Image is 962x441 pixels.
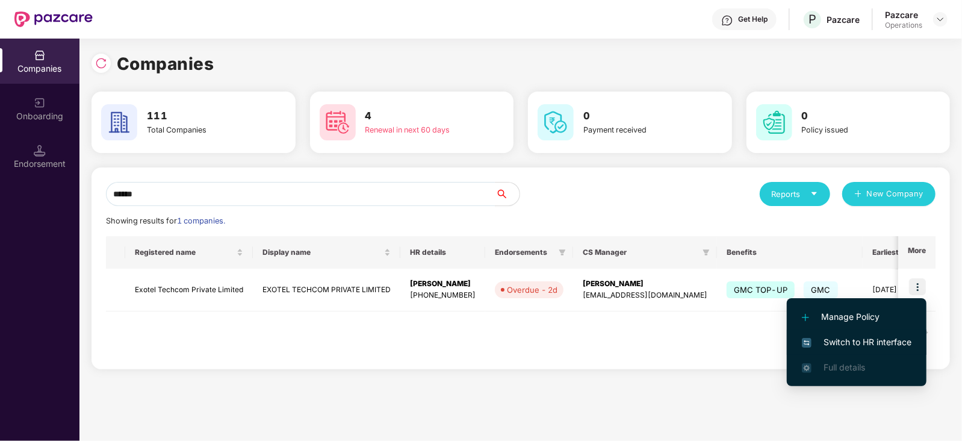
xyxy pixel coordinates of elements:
span: caret-down [810,190,818,198]
div: Get Help [738,14,768,24]
div: Policy issued [802,124,905,136]
h3: 4 [365,108,469,124]
h3: 111 [147,108,250,124]
img: svg+xml;base64,PHN2ZyB4bWxucz0iaHR0cDovL3d3dy53My5vcmcvMjAwMC9zdmciIHdpZHRoPSI2MCIgaGVpZ2h0PSI2MC... [320,104,356,140]
span: Full details [824,362,865,372]
img: svg+xml;base64,PHN2ZyBpZD0iUmVsb2FkLTMyeDMyIiB4bWxucz0iaHR0cDovL3d3dy53My5vcmcvMjAwMC9zdmciIHdpZH... [95,57,107,69]
span: GMC TOP-UP [727,281,795,298]
div: Pazcare [885,9,922,20]
th: Registered name [125,236,253,269]
img: svg+xml;base64,PHN2ZyBpZD0iRHJvcGRvd24tMzJ4MzIiIHhtbG5zPSJodHRwOi8vd3d3LnczLm9yZy8yMDAwL3N2ZyIgd2... [936,14,945,24]
span: Registered name [135,248,234,257]
div: Reports [772,188,818,200]
th: Display name [253,236,400,269]
span: Endorsements [495,248,554,257]
th: More [898,236,936,269]
img: svg+xml;base64,PHN2ZyBpZD0iQ29tcGFuaWVzIiB4bWxucz0iaHR0cDovL3d3dy53My5vcmcvMjAwMC9zdmciIHdpZHRoPS... [34,49,46,61]
img: svg+xml;base64,PHN2ZyB4bWxucz0iaHR0cDovL3d3dy53My5vcmcvMjAwMC9zdmciIHdpZHRoPSIxNiIgaGVpZ2h0PSIxNi... [802,338,811,348]
th: HR details [400,236,485,269]
span: plus [854,190,862,199]
img: New Pazcare Logo [14,11,93,27]
span: Showing results for [106,216,225,225]
div: Payment received [583,124,687,136]
td: [DATE] [863,269,940,311]
div: Total Companies [147,124,250,136]
div: [PHONE_NUMBER] [410,290,476,301]
span: filter [556,245,568,260]
th: Earliest Renewal [863,236,940,269]
div: Overdue - 2d [507,284,557,296]
span: Manage Policy [802,310,911,324]
div: Operations [885,20,922,30]
img: svg+xml;base64,PHN2ZyB3aWR0aD0iMjAiIGhlaWdodD0iMjAiIHZpZXdCb3g9IjAgMCAyMCAyMCIgZmlsbD0ibm9uZSIgeG... [34,97,46,109]
div: [EMAIL_ADDRESS][DOMAIN_NAME] [583,290,707,301]
span: 1 companies. [177,216,225,225]
span: filter [700,245,712,260]
span: Switch to HR interface [802,336,911,349]
img: svg+xml;base64,PHN2ZyB3aWR0aD0iMTQuNSIgaGVpZ2h0PSIxNC41IiB2aWV3Qm94PSIwIDAgMTYgMTYiIGZpbGw9Im5vbm... [34,145,46,157]
h1: Companies [117,51,214,77]
h3: 0 [583,108,687,124]
button: plusNew Company [842,182,936,206]
img: svg+xml;base64,PHN2ZyB4bWxucz0iaHR0cDovL3d3dy53My5vcmcvMjAwMC9zdmciIHdpZHRoPSIxMi4yMDEiIGhlaWdodD... [802,314,809,321]
td: EXOTEL TECHCOM PRIVATE LIMITED [253,269,400,311]
span: GMC [804,281,838,298]
span: filter [559,249,566,256]
span: New Company [867,188,924,200]
span: CS Manager [583,248,698,257]
img: svg+xml;base64,PHN2ZyB4bWxucz0iaHR0cDovL3d3dy53My5vcmcvMjAwMC9zdmciIHdpZHRoPSI2MCIgaGVpZ2h0PSI2MC... [756,104,792,140]
div: Pazcare [827,14,860,25]
td: Exotel Techcom Private Limited [125,269,253,311]
img: svg+xml;base64,PHN2ZyB4bWxucz0iaHR0cDovL3d3dy53My5vcmcvMjAwMC9zdmciIHdpZHRoPSI2MCIgaGVpZ2h0PSI2MC... [538,104,574,140]
th: Benefits [717,236,863,269]
span: Display name [262,248,382,257]
img: icon [909,278,926,295]
span: search [495,189,520,199]
img: svg+xml;base64,PHN2ZyB4bWxucz0iaHR0cDovL3d3dy53My5vcmcvMjAwMC9zdmciIHdpZHRoPSI2MCIgaGVpZ2h0PSI2MC... [101,104,137,140]
span: P [808,12,816,27]
div: [PERSON_NAME] [583,278,707,290]
span: filter [703,249,710,256]
img: svg+xml;base64,PHN2ZyB4bWxucz0iaHR0cDovL3d3dy53My5vcmcvMjAwMC9zdmciIHdpZHRoPSIxNi4zNjMiIGhlaWdodD... [802,363,811,373]
h3: 0 [802,108,905,124]
div: [PERSON_NAME] [410,278,476,290]
img: svg+xml;base64,PHN2ZyBpZD0iSGVscC0zMngzMiIgeG1sbnM9Imh0dHA6Ly93d3cudzMub3JnLzIwMDAvc3ZnIiB3aWR0aD... [721,14,733,27]
button: search [495,182,520,206]
div: Renewal in next 60 days [365,124,469,136]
